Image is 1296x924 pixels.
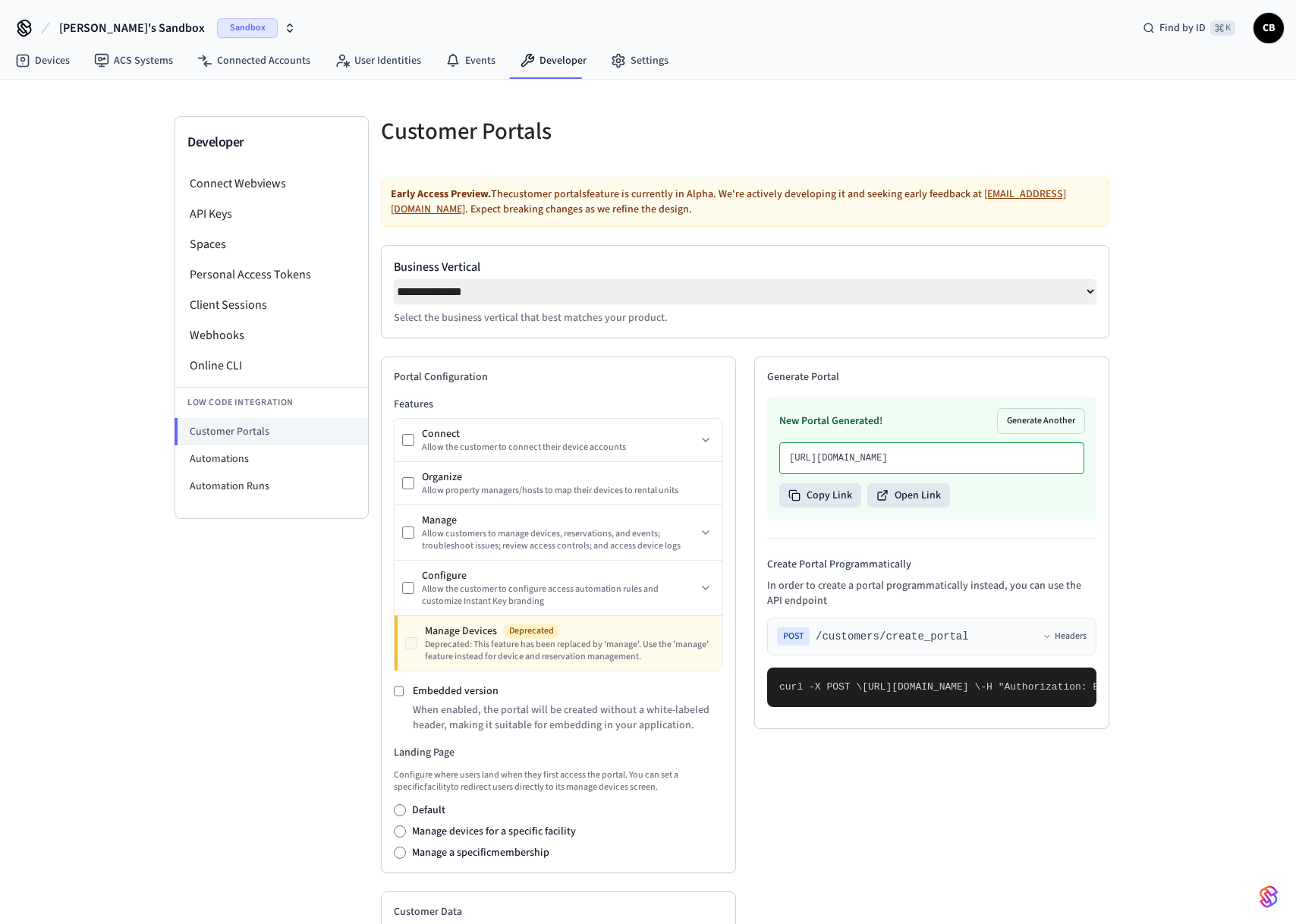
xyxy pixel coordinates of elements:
button: Generate Another [998,409,1084,433]
a: Devices [3,47,82,74]
div: Configure [422,568,697,583]
div: Manage [422,513,697,528]
span: [PERSON_NAME]'s Sandbox [59,19,205,37]
li: Customer Portals [175,418,368,445]
h5: Customer Portals [381,116,736,147]
div: Find by ID⌘ K [1131,14,1247,42]
div: Allow the customer to configure access automation rules and customize Instant Key branding [422,583,697,608]
span: Deprecated [503,624,560,639]
li: Personal Access Tokens [175,259,368,290]
div: Connect [422,426,697,442]
a: Settings [599,47,681,74]
li: Online CLI [175,350,368,381]
p: [URL][DOMAIN_NAME] [789,452,1074,464]
span: CB [1255,14,1282,42]
strong: Early Access Preview. [391,187,491,202]
li: Automations [175,445,368,473]
div: The customer portals feature is currently in Alpha. We're actively developing it and seeking earl... [381,177,1109,227]
h3: Features [394,397,723,412]
span: [URL][DOMAIN_NAME] \ [862,681,980,693]
span: POST [777,627,810,646]
p: In order to create a portal programmatically instead, you can use the API endpoint [767,578,1096,608]
span: -H "Authorization: Bearer seam_api_key_123456" \ [980,681,1264,693]
label: Manage devices for a specific facility [412,824,576,839]
span: curl -X POST \ [779,681,862,693]
h3: Landing Page [394,745,723,760]
span: Find by ID [1159,20,1206,36]
div: Manage Devices [425,624,715,639]
li: API Keys [175,199,368,229]
label: Embedded version [413,684,499,699]
li: Webhooks [175,320,368,350]
label: Manage a specific membership [412,845,549,860]
a: Connected Accounts [185,47,322,74]
button: Copy Link [779,483,861,508]
li: Spaces [175,229,368,259]
span: Sandbox [217,18,278,38]
h3: Developer [187,132,356,153]
div: Allow customers to manage devices, reservations, and events; troubleshoot issues; review access c... [422,528,697,552]
div: Organize [422,470,715,485]
p: When enabled, the portal will be created without a white-labeled header, making it suitable for e... [413,702,723,733]
label: Business Vertical [394,258,1096,276]
p: Configure where users land when they first access the portal. You can set a specific facility to ... [394,769,723,794]
label: Default [412,803,445,818]
a: User Identities [322,47,433,74]
li: Connect Webviews [175,168,368,199]
button: Open Link [867,483,950,508]
h2: Generate Portal [767,369,1096,385]
p: Select the business vertical that best matches your product. [394,310,1096,325]
h3: New Portal Generated! [779,413,882,429]
h2: Customer Data [394,904,723,919]
a: Events [433,47,508,74]
span: /customers/create_portal [816,629,969,644]
li: Automation Runs [175,473,368,500]
a: Developer [508,47,599,74]
h2: Portal Configuration [394,369,723,385]
span: ⌘ K [1210,20,1235,36]
button: CB [1254,13,1284,43]
div: Deprecated: This feature has been replaced by 'manage'. Use the 'manage' feature instead for devi... [425,639,715,663]
h4: Create Portal Programmatically [767,557,1096,572]
div: Allow property managers/hosts to map their devices to rental units [422,485,715,497]
a: ACS Systems [82,47,185,74]
a: [EMAIL_ADDRESS][DOMAIN_NAME] [391,187,1066,217]
li: Client Sessions [175,290,368,320]
button: Headers [1043,630,1087,643]
li: Low Code Integration [175,387,368,418]
img: SeamLogoGradient.69752ec5.svg [1260,885,1278,909]
div: Allow the customer to connect their device accounts [422,442,697,454]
